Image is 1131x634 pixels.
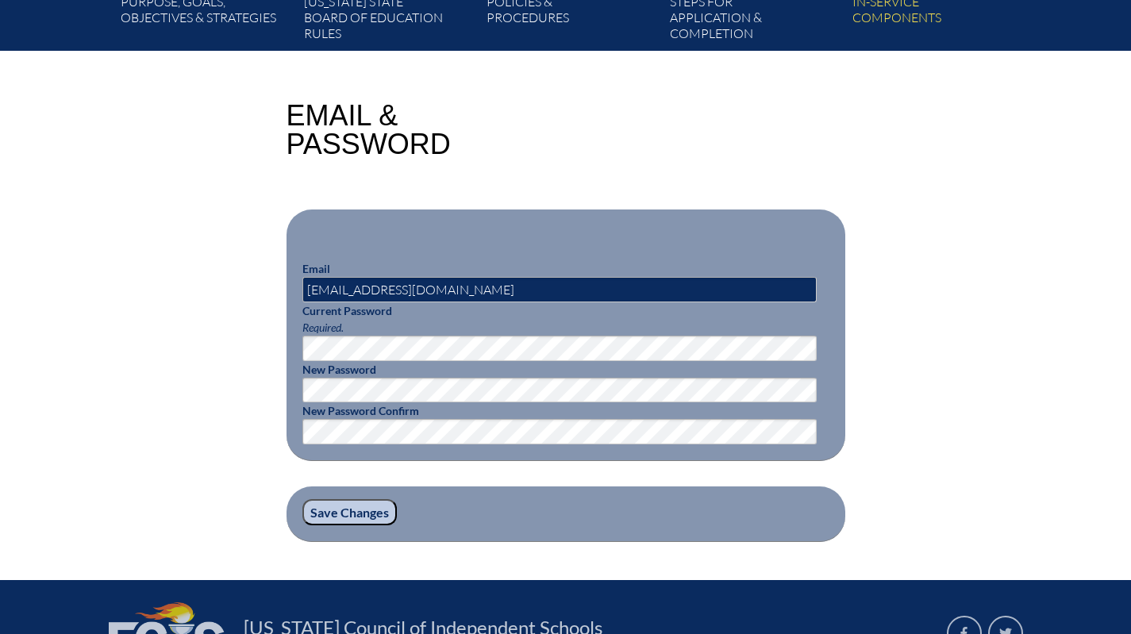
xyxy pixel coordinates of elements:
label: New Password Confirm [302,404,419,417]
label: New Password [302,363,376,376]
h1: Email & Password [287,102,451,159]
label: Email [302,262,330,275]
input: Save Changes [302,499,397,526]
label: Current Password [302,304,392,317]
span: Required. [302,321,344,334]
